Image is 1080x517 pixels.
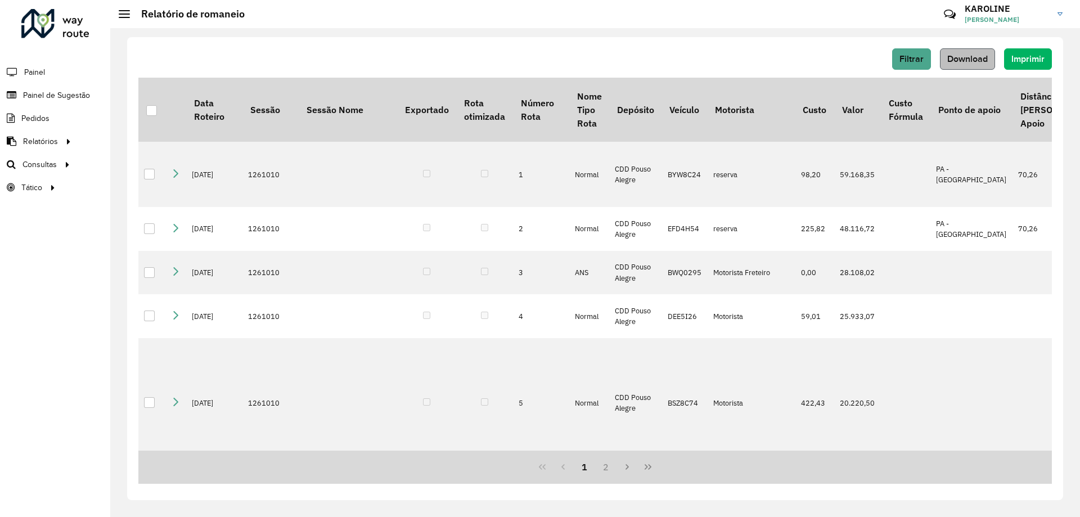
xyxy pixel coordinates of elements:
th: Rota otimizada [456,78,512,142]
h3: KAROLINE [965,3,1049,14]
td: [DATE] [186,338,242,468]
span: Consultas [22,159,57,170]
th: Exportado [397,78,456,142]
td: PA - [GEOGRAPHIC_DATA] [930,142,1012,207]
th: Veículo [662,78,708,142]
td: 1261010 [242,294,299,338]
th: Custo [795,78,834,142]
button: Imprimir [1004,48,1052,70]
td: 20.220,50 [834,338,881,468]
td: 5 [513,338,569,468]
td: 422,43 [795,338,834,468]
th: Data Roteiro [186,78,242,142]
td: PA - [GEOGRAPHIC_DATA] [930,207,1012,251]
span: Pedidos [21,113,49,124]
td: BWQ0295 [662,251,708,295]
th: Depósito [609,78,661,142]
td: 48.116,72 [834,207,881,251]
th: Número Rota [513,78,569,142]
a: Contato Rápido [938,2,962,26]
td: Normal [569,338,609,468]
td: CDD Pouso Alegre [609,251,661,295]
button: Last Page [637,456,659,478]
button: Download [940,48,995,70]
td: CDD Pouso Alegre [609,142,661,207]
td: 1261010 [242,338,299,468]
td: 59.168,35 [834,142,881,207]
td: 4 [513,294,569,338]
td: ANS [569,251,609,295]
td: 0,00 [795,251,834,295]
span: Tático [21,182,42,194]
td: 2 [513,207,569,251]
td: BSZ8C74 [662,338,708,468]
button: Next Page [616,456,638,478]
td: 225,82 [795,207,834,251]
td: [DATE] [186,142,242,207]
td: 25.933,07 [834,294,881,338]
span: Painel [24,66,45,78]
h2: Relatório de romaneio [130,8,245,20]
td: 28.108,02 [834,251,881,295]
th: Custo Fórmula [881,78,930,142]
td: CDD Pouso Alegre [609,207,661,251]
td: CDD Pouso Alegre [609,338,661,468]
span: Painel de Sugestão [23,89,90,101]
td: 59,01 [795,294,834,338]
td: 1261010 [242,142,299,207]
th: Motorista [708,78,795,142]
td: 1261010 [242,207,299,251]
th: Sessão Nome [299,78,397,142]
td: EFD4H54 [662,207,708,251]
td: Normal [569,294,609,338]
button: Filtrar [892,48,931,70]
td: Normal [569,142,609,207]
span: Relatórios [23,136,58,147]
td: Motorista Freteiro [708,251,795,295]
td: 98,20 [795,142,834,207]
span: Imprimir [1011,54,1045,64]
td: Normal [569,207,609,251]
span: Download [947,54,988,64]
td: Motorista [708,294,795,338]
th: Valor [834,78,881,142]
button: 1 [574,456,595,478]
td: CDD Pouso Alegre [609,294,661,338]
td: reserva [708,142,795,207]
td: DEE5I26 [662,294,708,338]
td: 1 [513,142,569,207]
td: 1261010 [242,251,299,295]
td: [DATE] [186,207,242,251]
span: Filtrar [899,54,924,64]
td: Motorista [708,338,795,468]
span: [PERSON_NAME] [965,15,1049,25]
th: Sessão [242,78,299,142]
button: 2 [595,456,616,478]
th: Nome Tipo Rota [569,78,609,142]
td: 3 [513,251,569,295]
td: BYW8C24 [662,142,708,207]
th: Ponto de apoio [930,78,1012,142]
td: [DATE] [186,251,242,295]
td: [DATE] [186,294,242,338]
td: reserva [708,207,795,251]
